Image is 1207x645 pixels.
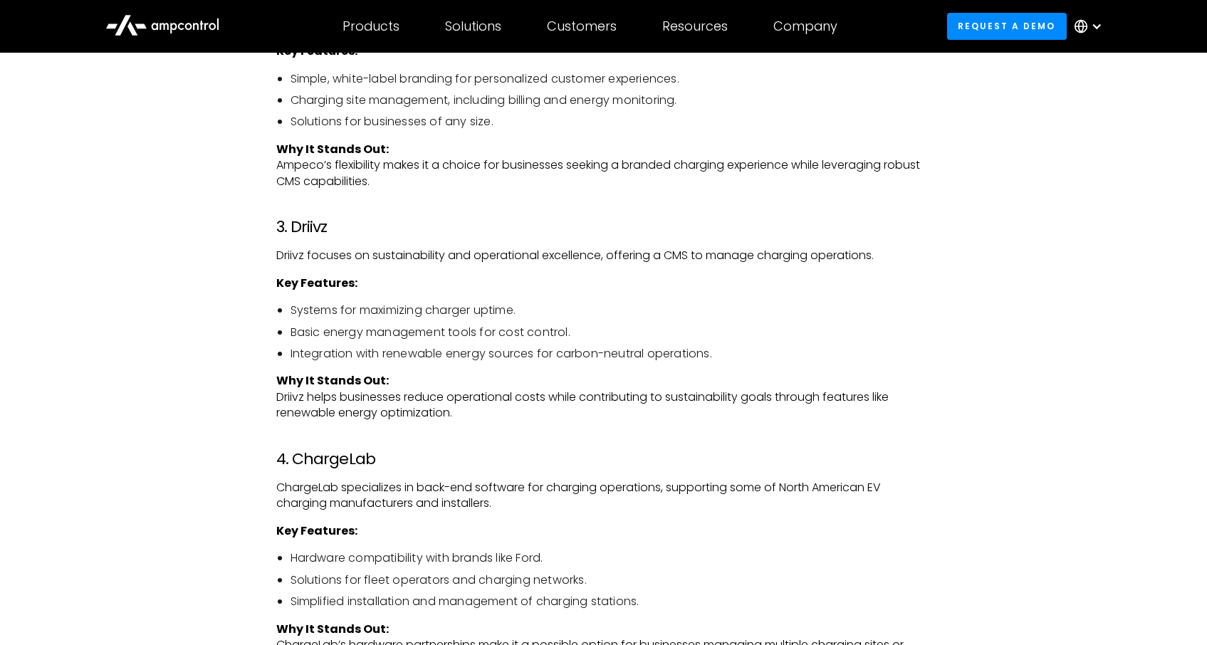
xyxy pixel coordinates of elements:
[291,550,931,566] li: Hardware compatibility with brands like Ford.
[291,325,931,340] li: Basic energy management tools for cost control.
[276,275,357,291] strong: Key Features:
[547,19,617,34] div: Customers
[343,19,399,34] div: Products
[291,114,931,130] li: Solutions for businesses of any size.
[445,19,501,34] div: Solutions
[291,594,931,609] li: Simplified installation and management of charging stations.
[276,248,931,263] p: Driivz focuses on sustainability and operational excellence, offering a CMS to manage charging op...
[276,523,357,539] strong: Key Features:
[291,93,931,108] li: Charging site management, including billing and energy monitoring.
[662,19,728,34] div: Resources
[276,218,931,236] h3: 3. Driivz
[291,572,931,588] li: Solutions for fleet operators and charging networks.
[276,372,389,389] strong: Why It Stands Out:
[773,19,837,34] div: Company
[291,346,931,362] li: Integration with renewable energy sources for carbon-neutral operations.
[291,71,931,87] li: Simple, white-label branding for personalized customer experiences.
[276,373,931,421] p: Driivz helps businesses reduce operational costs while contributing to sustainability goals throu...
[947,13,1067,39] a: Request a demo
[276,450,931,468] h3: 4. ChargeLab
[276,141,389,157] strong: Why It Stands Out:
[276,142,931,189] p: Ampeco’s flexibility makes it a choice for businesses seeking a branded charging experience while...
[276,621,389,637] strong: Why It Stands Out:
[276,480,931,512] p: ChargeLab specializes in back-end software for charging operations, supporting some of North Amer...
[291,303,931,318] li: Systems for maximizing charger uptime.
